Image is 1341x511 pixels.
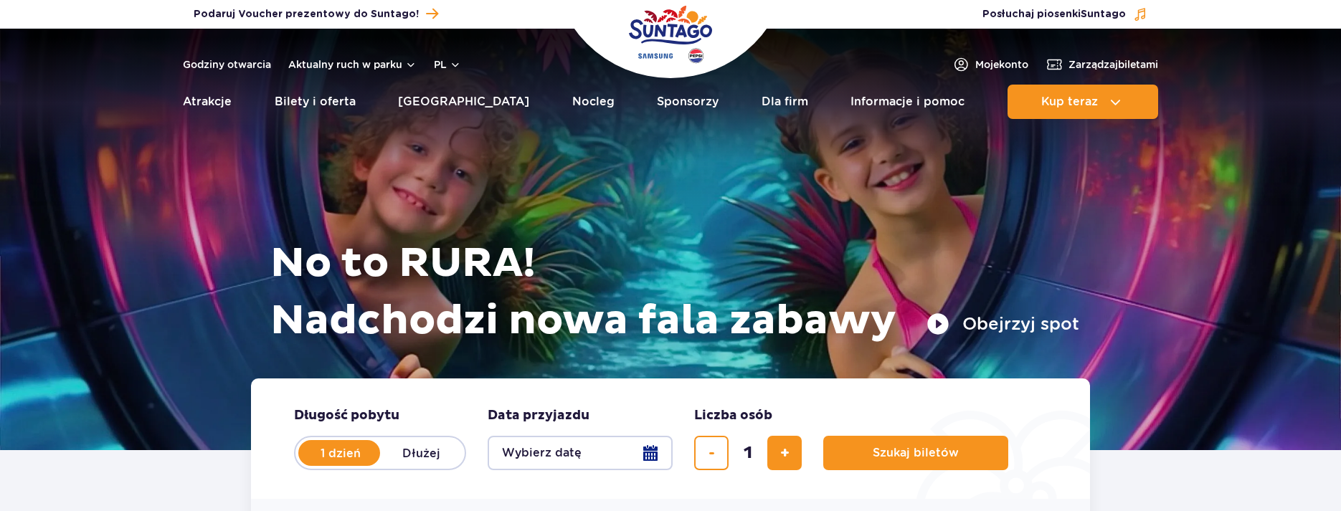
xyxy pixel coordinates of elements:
button: Aktualny ruch w parku [288,59,417,70]
a: Bilety i oferta [275,85,356,119]
button: usuń bilet [694,436,729,470]
button: Obejrzyj spot [927,312,1079,335]
a: [GEOGRAPHIC_DATA] [398,85,529,119]
span: Liczba osób [694,407,772,424]
label: Dłużej [380,438,462,468]
span: Suntago [1081,9,1126,19]
span: Długość pobytu [294,407,399,424]
a: Zarządzajbiletami [1046,56,1158,73]
button: Posłuchaj piosenkiSuntago [982,7,1147,22]
a: Godziny otwarcia [183,57,271,72]
button: pl [434,57,461,72]
a: Atrakcje [183,85,232,119]
a: Podaruj Voucher prezentowy do Suntago! [194,4,438,24]
button: Szukaj biletów [823,436,1008,470]
a: Informacje i pomoc [850,85,965,119]
span: Kup teraz [1041,95,1098,108]
label: 1 dzień [300,438,382,468]
form: Planowanie wizyty w Park of Poland [251,378,1090,499]
input: liczba biletów [731,436,765,470]
span: Data przyjazdu [488,407,589,424]
button: Kup teraz [1008,85,1158,119]
span: Zarządzaj biletami [1068,57,1158,72]
a: Sponsorzy [657,85,719,119]
h1: No to RURA! Nadchodzi nowa fala zabawy [270,235,1079,350]
a: Dla firm [762,85,808,119]
span: Podaruj Voucher prezentowy do Suntago! [194,7,419,22]
button: Wybierz datę [488,436,673,470]
span: Moje konto [975,57,1028,72]
span: Szukaj biletów [873,446,959,459]
a: Nocleg [572,85,615,119]
a: Mojekonto [952,56,1028,73]
button: dodaj bilet [767,436,802,470]
span: Posłuchaj piosenki [982,7,1126,22]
